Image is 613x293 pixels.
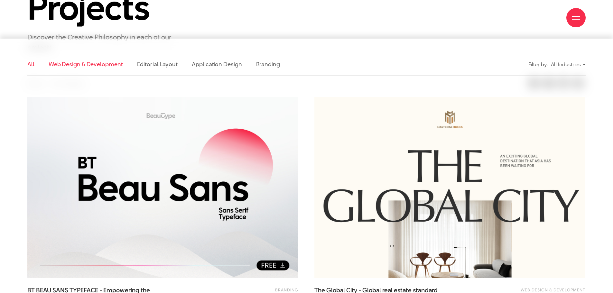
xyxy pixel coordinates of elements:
[551,59,586,70] div: All Industries
[192,60,242,68] a: Application Design
[137,60,178,68] a: Editorial Layout
[256,60,280,68] a: Branding
[314,97,585,278] img: website bất động sản The Global City - Chuẩn mực bất động sản toàn cầu
[275,287,298,293] a: Branding
[27,97,298,278] img: bt_beau_sans
[528,59,548,70] div: Filter by:
[521,287,585,293] a: Web Design & Development
[27,60,34,68] a: All
[49,60,123,68] a: Web Design & Development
